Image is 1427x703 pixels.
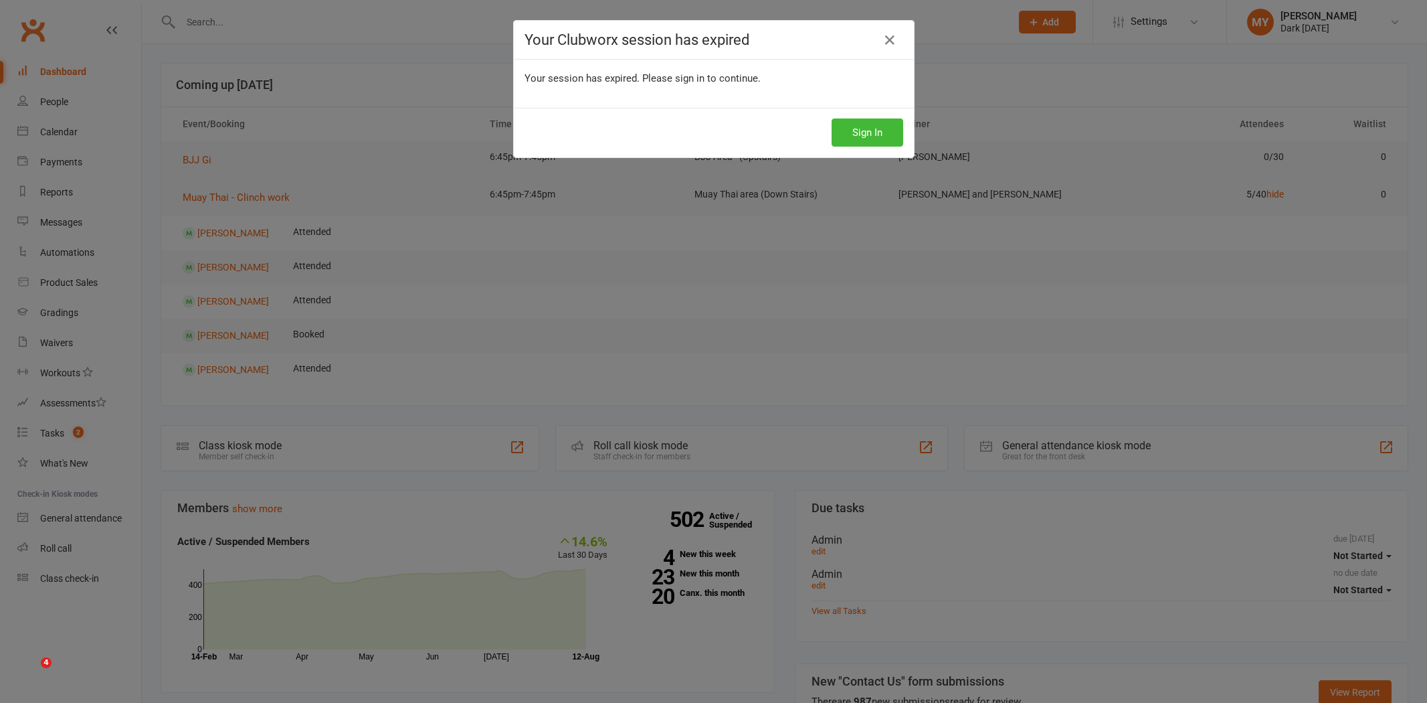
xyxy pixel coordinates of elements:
[13,657,45,690] iframe: Intercom live chat
[525,72,761,84] span: Your session has expired. Please sign in to continue.
[41,657,52,668] span: 4
[879,29,900,51] a: Close
[832,119,903,147] button: Sign In
[525,31,903,48] h4: Your Clubworx session has expired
